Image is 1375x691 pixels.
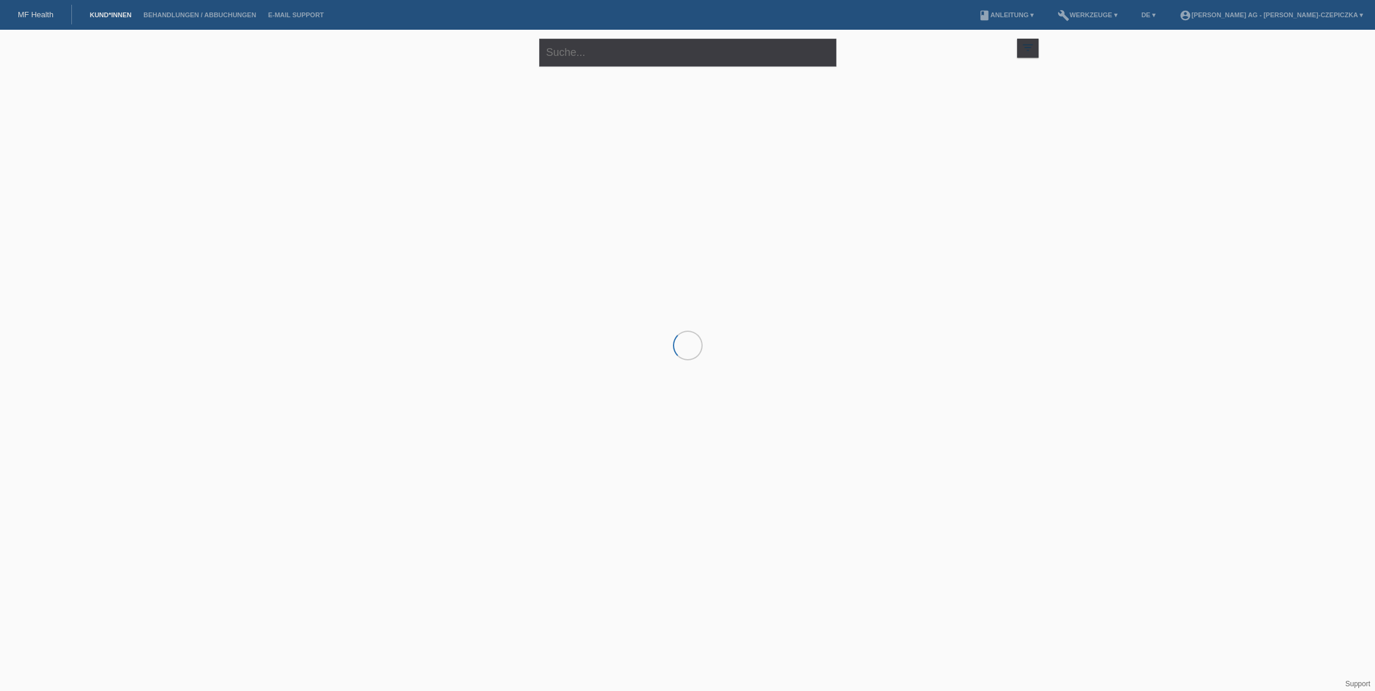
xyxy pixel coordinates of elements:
a: DE ▾ [1135,11,1162,18]
input: Suche... [539,39,836,67]
i: filter_list [1021,41,1034,54]
a: bookAnleitung ▾ [973,11,1040,18]
i: book [978,10,990,21]
a: MF Health [18,10,54,19]
a: Kund*innen [84,11,137,18]
a: account_circle[PERSON_NAME] AG - [PERSON_NAME]-Czepiczka ▾ [1173,11,1369,18]
a: buildWerkzeuge ▾ [1052,11,1124,18]
a: Support [1345,680,1370,688]
a: E-Mail Support [262,11,330,18]
i: build [1058,10,1069,21]
a: Behandlungen / Abbuchungen [137,11,262,18]
i: account_circle [1179,10,1191,21]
